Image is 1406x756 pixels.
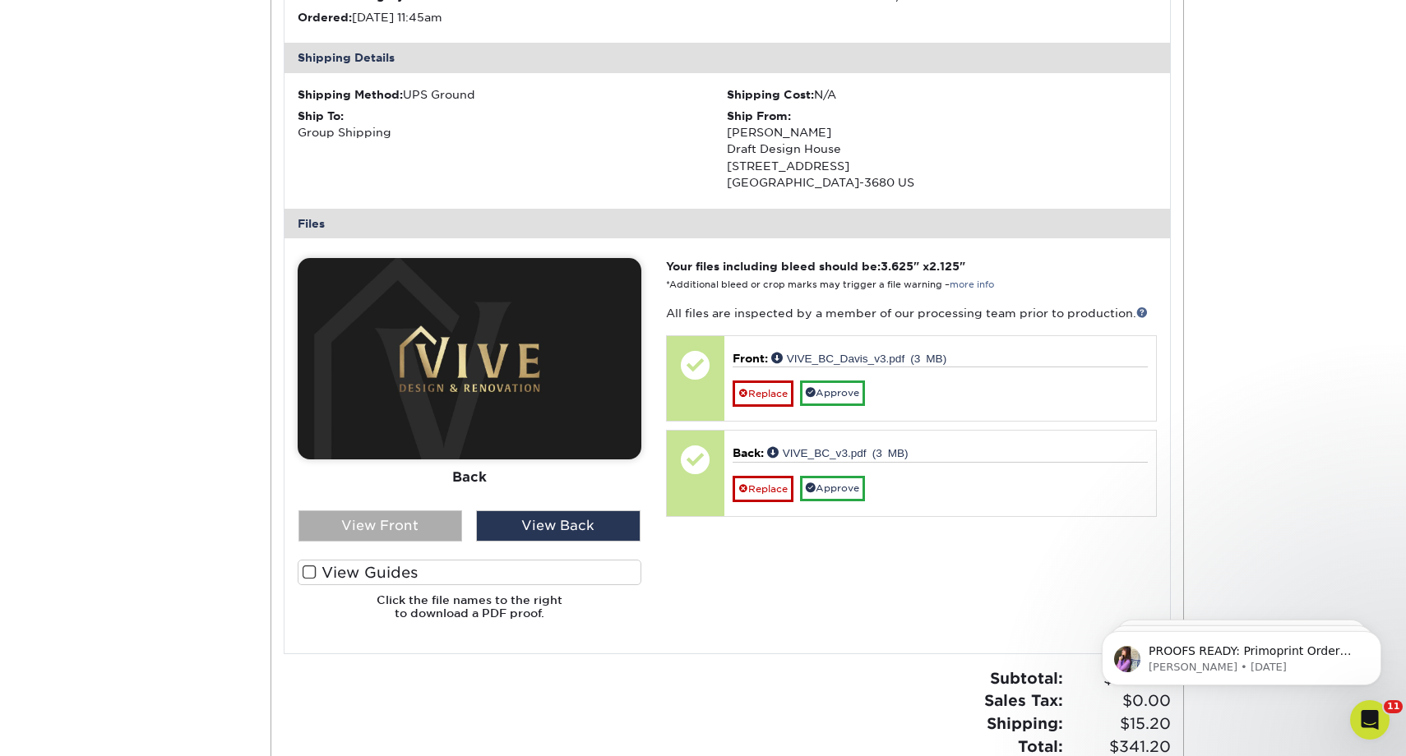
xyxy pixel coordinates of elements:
a: more info [950,279,994,290]
p: All files are inspected by a member of our processing team prior to production. [666,305,1157,321]
strong: Ship From: [727,109,791,122]
a: Replace [733,380,793,407]
strong: Sales Tax: [984,691,1063,709]
strong: Shipping Method: [298,88,403,101]
small: *Additional bleed or crop marks may trigger a file warning – [666,279,994,290]
span: Back: [733,446,764,459]
div: Group Shipping [298,108,728,141]
strong: Ship To: [298,109,344,122]
span: $0.00 [1068,689,1171,712]
span: $326.00 [1068,667,1171,690]
a: Replace [733,476,793,502]
strong: Shipping: [987,714,1063,732]
span: 2.125 [929,260,960,273]
p: Message from Erica, sent 6d ago [72,63,284,78]
a: Approve [800,380,865,406]
span: PROOFS READY: Primoprint Order 25925-114524-99244 Thank you for placing your print order with Pri... [72,48,280,355]
span: 3.625 [881,260,913,273]
a: VIVE_BC_v3.pdf (3 MB) [767,446,909,458]
strong: Subtotal: [990,669,1063,687]
div: View Back [476,510,641,542]
iframe: Intercom notifications message [1077,597,1406,712]
a: Approve [800,476,865,501]
div: Back [298,459,641,496]
li: [DATE] 11:45am [298,9,728,25]
div: Files [284,209,1171,238]
strong: Total: [1018,737,1063,755]
span: $15.20 [1068,712,1171,735]
div: UPS Ground [298,86,728,103]
strong: Ordered: [298,11,352,24]
h6: Click the file names to the right to download a PDF proof. [298,593,641,634]
label: View Guides [298,560,641,585]
div: [PERSON_NAME] Draft Design House [STREET_ADDRESS] [GEOGRAPHIC_DATA]-3680 US [727,108,1157,191]
a: VIVE_BC_Davis_v3.pdf (3 MB) [771,352,947,363]
span: 11 [1384,700,1403,713]
div: N/A [727,86,1157,103]
strong: Shipping Cost: [727,88,814,101]
iframe: Intercom live chat [1350,700,1390,740]
div: View Front [298,510,463,542]
span: Front: [733,352,768,365]
strong: Your files including bleed should be: " x " [666,260,965,273]
div: Shipping Details [284,43,1171,72]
